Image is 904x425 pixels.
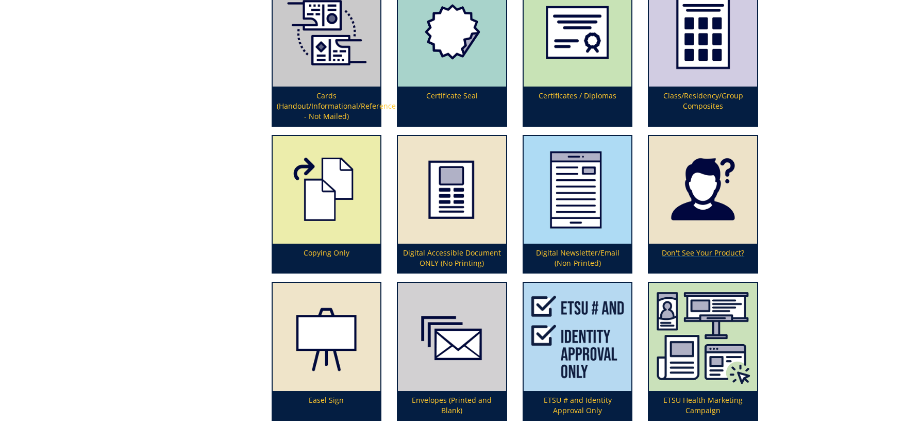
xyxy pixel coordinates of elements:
img: copying-5a0f03feb07059.94806612.png [273,136,381,244]
p: Don't See Your Product? [649,244,757,273]
p: ETSU Health Marketing Campaign [649,391,757,420]
img: etsu%20assignment-617843c1f3e4b8.13589178.png [524,283,632,391]
p: Cards (Handout/Informational/Reference - Not Mailed) [273,87,381,126]
a: Copying Only [273,136,381,273]
p: Certificates / Diplomas [524,87,632,126]
a: Easel Sign [273,283,381,420]
p: Certificate Seal [398,87,506,126]
p: Digital Accessible Document ONLY (No Printing) [398,244,506,273]
p: ETSU # and Identity Approval Only [524,391,632,420]
p: Easel Sign [273,391,381,420]
a: Digital Accessible Document ONLY (No Printing) [398,136,506,273]
img: clinic%20project-6078417515ab93.06286557.png [649,283,757,391]
p: Copying Only [273,244,381,273]
p: Envelopes (Printed and Blank) [398,391,506,420]
p: Digital Newsletter/Email (Non-Printed) [524,244,632,273]
img: dont%20see-5aa6baf09686e9.98073190.png [649,136,757,244]
img: easel-sign-5948317bbd7738.25572313.png [273,283,381,391]
img: envelopes-(bulk-order)-594831b101c519.91017228.png [398,283,506,391]
a: Envelopes (Printed and Blank) [398,283,506,420]
a: Digital Newsletter/Email (Non-Printed) [524,136,632,273]
a: ETSU # and Identity Approval Only [524,283,632,420]
img: digital-newsletter-594830bb2b9201.48727129.png [524,136,632,244]
img: eflyer-59838ae8965085.60431837.png [398,136,506,244]
a: Don't See Your Product? [649,136,757,273]
a: ETSU Health Marketing Campaign [649,283,757,420]
p: Class/Residency/Group Composites [649,87,757,126]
